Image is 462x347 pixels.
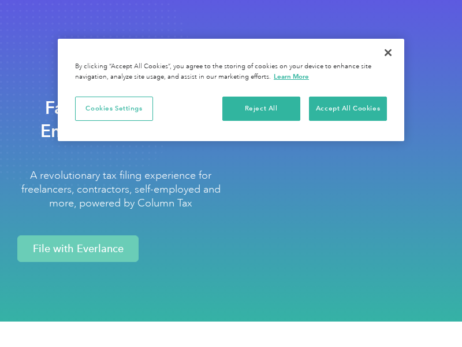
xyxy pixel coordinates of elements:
[58,39,404,141] div: Privacy
[17,168,224,210] p: A revolutionary tax filing experience for freelancers, contractors, self-employed and more, power...
[17,235,139,262] a: File with Everlance
[309,97,387,121] button: Accept All Cookies
[58,39,404,141] div: Cookie banner
[17,97,224,143] h1: Fast, Accurate Self-Employed Tax Filing
[75,97,153,121] button: Cookies Settings
[375,40,401,65] button: Close
[75,62,387,82] div: By clicking “Accept All Cookies”, you agree to the storing of cookies on your device to enhance s...
[274,72,309,80] a: More information about your privacy, opens in a new tab
[222,97,300,121] button: Reject All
